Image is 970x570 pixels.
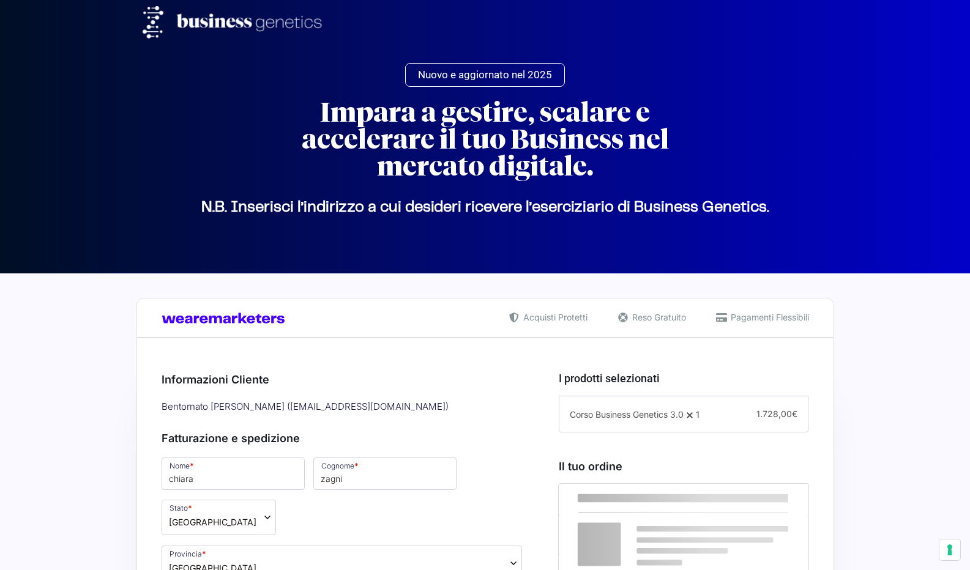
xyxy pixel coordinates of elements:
span: Nuovo e aggiornato nel 2025 [418,70,552,80]
span: Italia [169,516,256,528]
span: Reso Gratuito [629,311,686,324]
span: 1.728,00 [756,409,797,419]
span: Pagamenti Flessibili [728,311,809,324]
h3: Informazioni Cliente [162,371,523,388]
span: Acquisti Protetti [520,311,588,324]
input: Nome * [162,457,305,489]
h3: Fatturazione e spedizione [162,430,523,446]
span: Corso Business Genetics 3.0 [570,409,684,420]
span: 1 [696,409,700,420]
button: Le tue preferenze relative al consenso per le tecnologie di tracciamento [939,539,960,560]
a: Nuovo e aggiornato nel 2025 [405,63,565,87]
th: Prodotto [559,484,711,516]
h3: Il tuo ordine [559,458,808,475]
th: Subtotale [712,484,809,516]
input: Cognome * [313,457,457,489]
div: Bentornato [PERSON_NAME] ( [EMAIL_ADDRESS][DOMAIN_NAME] ) [157,397,527,417]
h3: I prodotti selezionati [559,370,808,387]
h2: Impara a gestire, scalare e accelerare il tuo Business nel mercato digitale. [265,99,706,180]
span: € [792,409,797,419]
span: Stato [162,500,276,535]
td: Corso Business Genetics 3.0 [559,516,711,554]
